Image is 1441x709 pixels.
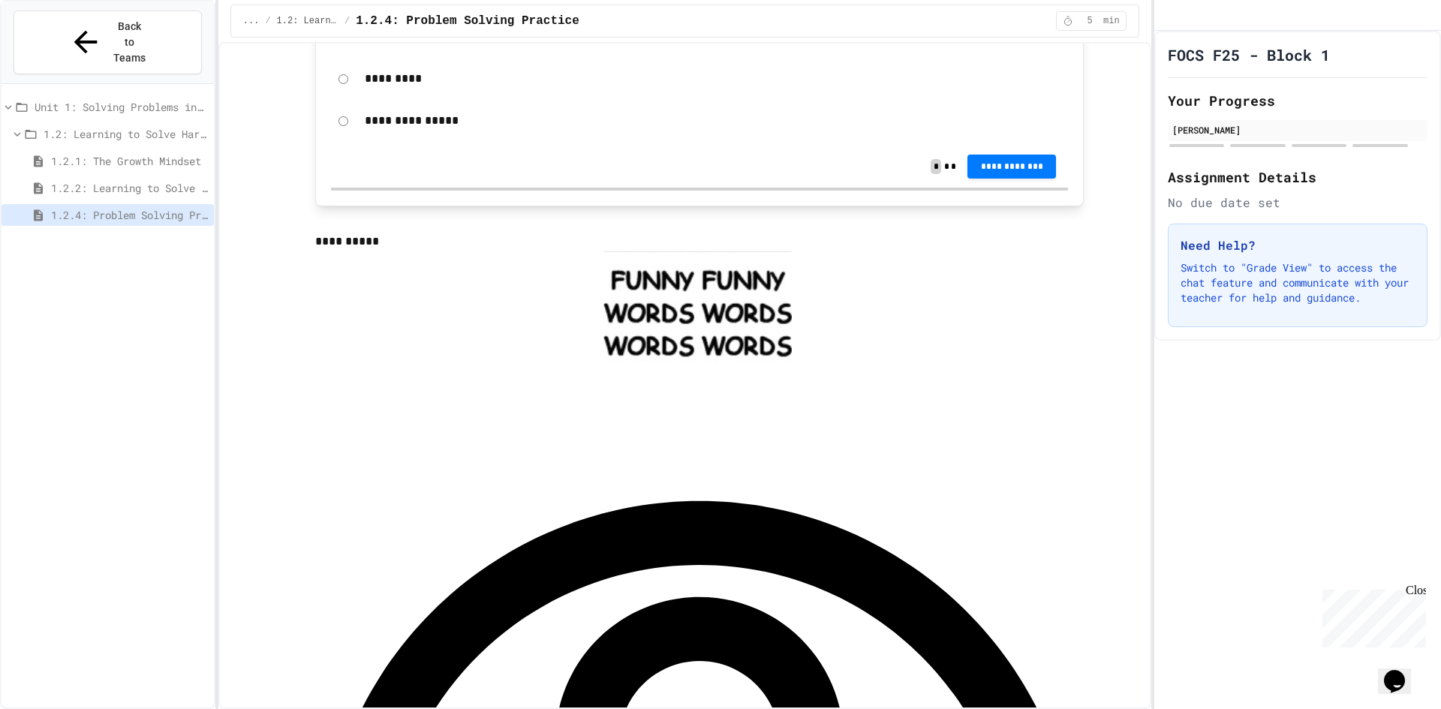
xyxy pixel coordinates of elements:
span: 1.2.4: Problem Solving Practice [356,12,579,30]
span: min [1103,15,1120,27]
h2: Assignment Details [1168,167,1427,188]
p: Switch to "Grade View" to access the chat feature and communicate with your teacher for help and ... [1181,260,1415,305]
iframe: chat widget [1316,584,1426,647]
span: ... [243,15,260,27]
h1: FOCS F25 - Block 1 [1168,44,1330,65]
span: 5 [1078,15,1102,27]
span: 1.2.2: Learning to Solve Hard Problems [51,180,208,196]
span: / [344,15,350,27]
span: 1.2: Learning to Solve Hard Problems [44,126,208,142]
button: Back to Teams [14,11,202,74]
span: 1.2.4: Problem Solving Practice [51,207,208,223]
div: No due date set [1168,194,1427,212]
span: Unit 1: Solving Problems in Computer Science [35,99,208,115]
span: / [265,15,270,27]
div: [PERSON_NAME] [1172,123,1423,137]
span: 1.2: Learning to Solve Hard Problems [277,15,338,27]
h2: Your Progress [1168,90,1427,111]
h3: Need Help? [1181,236,1415,254]
iframe: chat widget [1378,649,1426,694]
div: Chat with us now!Close [6,6,104,95]
span: Back to Teams [112,19,147,66]
span: 1.2.1: The Growth Mindset [51,153,208,169]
